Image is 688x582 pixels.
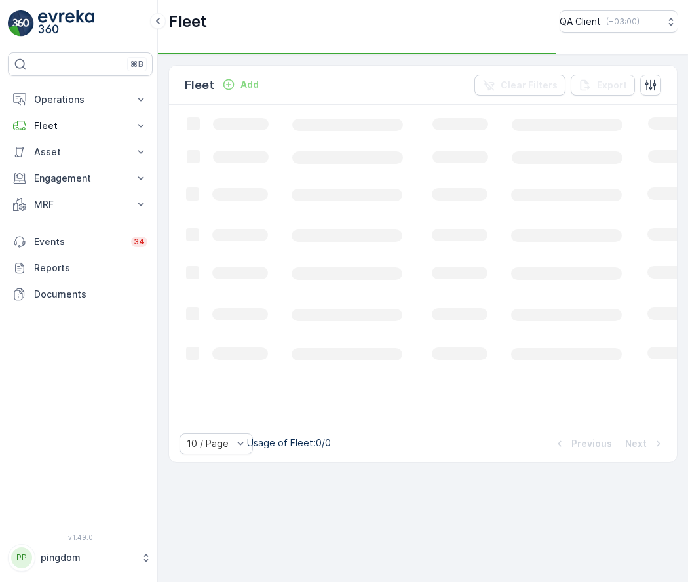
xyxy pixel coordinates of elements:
[134,237,145,247] p: 34
[8,544,153,572] button: PPpingdom
[606,16,640,27] p: ( +03:00 )
[8,10,34,37] img: logo
[560,10,678,33] button: QA Client(+03:00)
[624,436,666,452] button: Next
[34,235,123,248] p: Events
[34,262,147,275] p: Reports
[8,165,153,191] button: Engagement
[185,76,214,94] p: Fleet
[34,198,126,211] p: MRF
[34,172,126,185] p: Engagement
[41,551,134,564] p: pingdom
[8,113,153,139] button: Fleet
[8,87,153,113] button: Operations
[34,93,126,106] p: Operations
[8,255,153,281] a: Reports
[8,191,153,218] button: MRF
[217,77,264,92] button: Add
[8,139,153,165] button: Asset
[38,10,94,37] img: logo_light-DOdMpM7g.png
[501,79,558,92] p: Clear Filters
[11,547,32,568] div: PP
[571,75,635,96] button: Export
[34,119,126,132] p: Fleet
[34,288,147,301] p: Documents
[240,78,259,91] p: Add
[168,11,207,32] p: Fleet
[560,15,601,28] p: QA Client
[571,437,612,450] p: Previous
[8,229,153,255] a: Events34
[552,436,613,452] button: Previous
[247,436,331,450] p: Usage of Fleet : 0/0
[597,79,627,92] p: Export
[8,533,153,541] span: v 1.49.0
[625,437,647,450] p: Next
[34,145,126,159] p: Asset
[474,75,565,96] button: Clear Filters
[8,281,153,307] a: Documents
[130,59,143,69] p: ⌘B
